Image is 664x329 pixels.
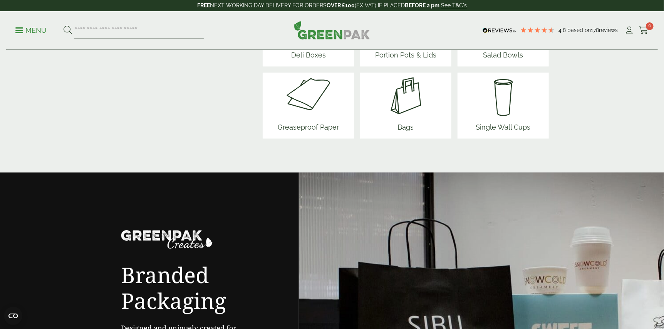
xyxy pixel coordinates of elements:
[197,2,210,8] strong: FREE
[558,27,567,33] span: 4.8
[275,73,342,119] img: Greaseproof_paper.svg
[473,119,534,138] span: Single Wall Cups
[15,26,47,34] a: Menu
[639,27,649,34] i: Cart
[599,27,618,33] span: reviews
[383,73,429,119] img: Paper_carriers.svg
[646,22,654,30] span: 0
[372,47,439,66] span: Portion Pots & Lids
[480,47,527,66] span: Salad Bowls
[473,73,534,119] img: plain-soda-cup.svg
[327,2,355,8] strong: OVER £100
[121,262,294,314] h2: Branded Packaging
[294,21,370,39] img: GreenPak Supplies
[383,73,429,138] a: Bags
[473,73,534,138] a: Single Wall Cups
[567,27,591,33] span: Based on
[285,47,332,66] span: Deli Boxes
[520,27,555,34] div: 4.78 Stars
[275,73,342,138] a: Greaseproof Paper
[383,119,429,138] span: Bags
[441,2,467,8] a: See T&C's
[483,28,516,33] img: REVIEWS.io
[15,26,47,35] p: Menu
[639,25,649,36] a: 0
[4,307,22,325] button: Open CMP widget
[591,27,599,33] span: 178
[275,119,342,138] span: Greaseproof Paper
[405,2,439,8] strong: BEFORE 2 pm
[625,27,634,34] i: My Account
